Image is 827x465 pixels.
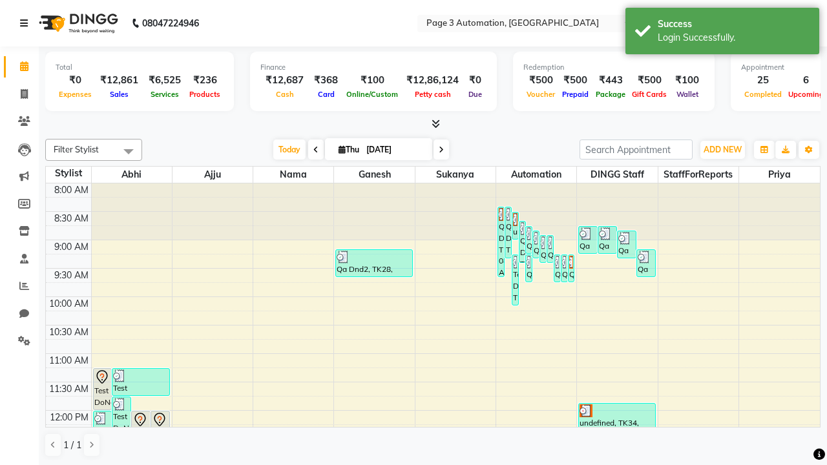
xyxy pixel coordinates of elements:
div: 8:30 AM [52,212,91,225]
div: ₹500 [558,73,592,88]
div: Qa Dnd2, TK23, 08:25 AM-09:20 AM, Special Hair Wash- Men [505,207,511,258]
span: Gift Cards [629,90,670,99]
div: 10:30 AM [47,325,91,339]
span: Priya [739,167,820,183]
div: ₹0 [56,73,95,88]
span: Automation [496,167,576,183]
span: Services [147,90,182,99]
div: Qa Dnd2, TK19, 08:45 AM-09:15 AM, Hair cut Below 12 years (Boy) [526,227,532,253]
div: Qa Dnd2, TK33, 09:15 AM-09:45 AM, Hair cut Below 12 years (Boy) [561,255,567,282]
span: 1 / 1 [63,439,81,452]
input: Search Appointment [580,139,693,160]
div: Qa Dnd2, TK28, 09:10 AM-09:40 AM, Hair cut Below 12 years (Boy) [336,250,412,276]
div: 12:00 PM [47,411,91,424]
span: Prepaid [559,90,592,99]
div: 8:00 AM [52,183,91,197]
div: Qa Dnd2, TK30, 09:15 AM-09:45 AM, Hair cut Below 12 years (Boy) [569,255,574,282]
span: Completed [741,90,785,99]
span: Sales [107,90,132,99]
div: ₹100 [670,73,704,88]
span: Products [186,90,224,99]
span: Upcoming [785,90,827,99]
span: Due [465,90,485,99]
span: Ganesh [334,167,414,183]
div: 9:30 AM [52,269,91,282]
div: ₹100 [343,73,401,88]
div: Qa Dnd2, TK29, 09:10 AM-09:40 AM, Hair cut Below 12 years (Boy) [637,250,655,276]
span: DINGG Staff [577,167,657,183]
div: Qa Dnd2, TK21, 08:45 AM-09:15 AM, Hair Cut By Expert-Men [598,227,616,253]
span: Nama [253,167,333,183]
div: 11:30 AM [47,382,91,396]
span: Card [315,90,338,99]
div: Qa Dnd2, TK24, 08:50 AM-09:20 AM, Hair Cut By Expert-Men [533,231,539,258]
div: Stylist [46,167,91,180]
div: Redemption [523,62,704,73]
div: Qa Dnd2, TK25, 08:55 AM-09:25 AM, Hair Cut By Expert-Men [540,236,546,262]
div: ₹443 [592,73,629,88]
span: Package [592,90,629,99]
span: Online/Custom [343,90,401,99]
img: logo [33,5,121,41]
div: ₹0 [464,73,487,88]
span: Petty cash [412,90,454,99]
div: undefined, TK34, 11:52 AM-12:22 PM, Hair Cut-Men [579,404,654,430]
span: Voucher [523,90,558,99]
span: Wallet [673,90,702,99]
div: Test DoNotDelete, TK06, 12:00 PM-12:45 PM, Hair Cut-Men [151,411,169,452]
div: Qa Dnd2, TK27, 08:40 AM-09:25 AM, Hair Cut-Men [519,222,525,262]
div: Qa Dnd2, TK26, 08:55 AM-09:25 AM, Hair Cut By Expert-Men [547,236,553,262]
div: Test DoNotDelete, TK14, 11:45 AM-12:30 PM, Hair Cut-Men [112,397,131,438]
div: ₹500 [629,73,670,88]
span: StaffForReports [658,167,738,183]
div: 6 [785,73,827,88]
span: Cash [273,90,297,99]
span: Thu [335,145,362,154]
div: ₹12,861 [95,73,143,88]
div: Login Successfully. [658,31,810,45]
div: ₹500 [523,73,558,88]
div: 25 [741,73,785,88]
div: Qa Dnd2, TK31, 09:15 AM-09:45 AM, Hair cut Below 12 years (Boy) [526,255,532,282]
div: Test DoNotDelete, TK35, 09:15 AM-10:10 AM, Special Hair Wash- Men [512,255,518,305]
div: ₹236 [186,73,224,88]
span: Expenses [56,90,95,99]
div: Qa Dnd2, TK18, 08:25 AM-09:40 AM, Hair Cut By Expert-Men,Hair Cut-Men [498,207,504,276]
div: 9:00 AM [52,240,91,254]
b: 08047224946 [142,5,199,41]
div: ₹12,86,124 [401,73,464,88]
div: Qa Dnd2, TK22, 08:50 AM-09:20 AM, Hair cut Below 12 years (Boy) [618,231,636,258]
div: 10:00 AM [47,297,91,311]
div: undefined, TK17, 08:30 AM-09:00 AM, Hair cut Below 12 years (Boy) [512,212,518,239]
div: Qa Dnd2, TK32, 09:15 AM-09:45 AM, Hair cut Below 12 years (Boy) [554,255,560,282]
div: ₹368 [309,73,343,88]
div: Test DoNotDelete, TK12, 11:15 AM-11:45 AM, Hair Cut By Expert-Men [112,369,169,395]
span: Ajju [173,167,253,183]
button: ADD NEW [700,141,745,159]
div: Qa Dnd2, TK20, 08:45 AM-09:15 AM, Hair Cut By Expert-Men [579,227,597,253]
div: Test DoNotDelete, TK09, 11:15 AM-12:00 PM, Hair Cut-Men [94,369,112,409]
div: Success [658,17,810,31]
div: ₹12,687 [260,73,309,88]
span: ADD NEW [704,145,742,154]
span: Abhi [92,167,172,183]
div: 11:00 AM [47,354,91,367]
span: Today [273,139,306,160]
span: Filter Stylist [54,144,99,154]
div: Finance [260,62,487,73]
div: Total [56,62,224,73]
input: 2025-09-04 [362,140,427,160]
span: Sukanya [415,167,496,183]
div: ₹6,525 [143,73,186,88]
